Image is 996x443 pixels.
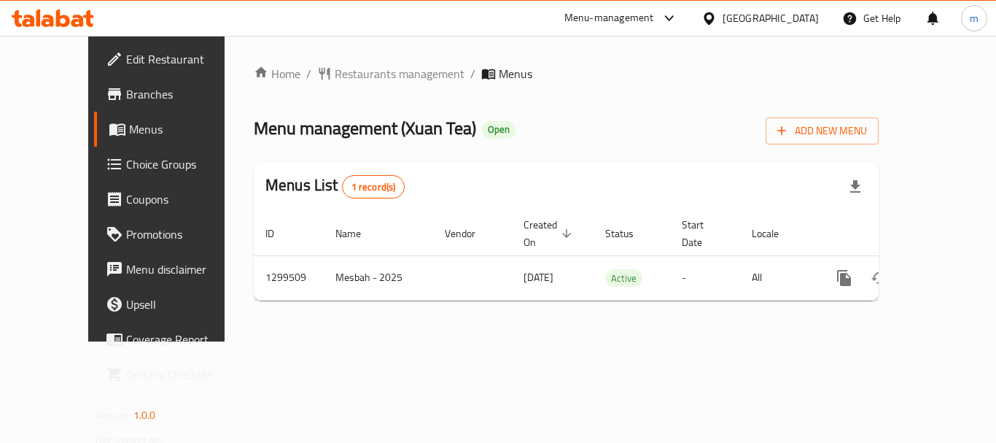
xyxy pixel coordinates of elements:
[482,121,515,139] div: Open
[265,225,293,242] span: ID
[682,216,723,251] span: Start Date
[343,180,405,194] span: 1 record(s)
[482,123,515,136] span: Open
[862,261,897,296] button: Change Status
[254,212,979,301] table: enhanced table
[766,118,879,145] button: Add New Menu
[324,255,433,300] td: Mesbah - 2025
[970,10,979,26] span: m
[445,225,494,242] span: Vendor
[126,226,243,243] span: Promotions
[94,112,254,147] a: Menus
[335,65,464,82] span: Restaurants management
[342,175,405,199] div: Total records count
[94,252,254,287] a: Menu disclaimer
[317,65,464,82] a: Restaurants management
[126,261,243,278] span: Menu disclaimer
[605,270,642,287] span: Active
[605,269,642,287] div: Active
[94,357,254,392] a: Grocery Checklist
[94,147,254,182] a: Choice Groups
[94,182,254,217] a: Coupons
[254,112,476,145] span: Menu management ( Xuan Tea )
[126,155,243,173] span: Choice Groups
[254,255,324,300] td: 1299509
[265,174,405,199] h2: Menus List
[126,50,243,68] span: Edit Restaurant
[740,255,815,300] td: All
[670,255,740,300] td: -
[94,322,254,357] a: Coverage Report
[335,225,380,242] span: Name
[564,9,654,27] div: Menu-management
[126,85,243,103] span: Branches
[126,366,243,383] span: Grocery Checklist
[306,65,311,82] li: /
[524,216,576,251] span: Created On
[94,42,254,77] a: Edit Restaurant
[723,10,819,26] div: [GEOGRAPHIC_DATA]
[815,212,979,256] th: Actions
[777,122,867,140] span: Add New Menu
[470,65,475,82] li: /
[94,287,254,322] a: Upsell
[133,406,156,425] span: 1.0.0
[499,65,532,82] span: Menus
[254,65,300,82] a: Home
[126,190,243,208] span: Coupons
[605,225,653,242] span: Status
[827,261,862,296] button: more
[752,225,798,242] span: Locale
[126,296,243,313] span: Upsell
[254,65,879,82] nav: breadcrumb
[94,77,254,112] a: Branches
[838,169,873,204] div: Export file
[96,406,131,425] span: Version:
[126,331,243,348] span: Coverage Report
[129,120,243,138] span: Menus
[94,217,254,252] a: Promotions
[524,268,553,287] span: [DATE]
